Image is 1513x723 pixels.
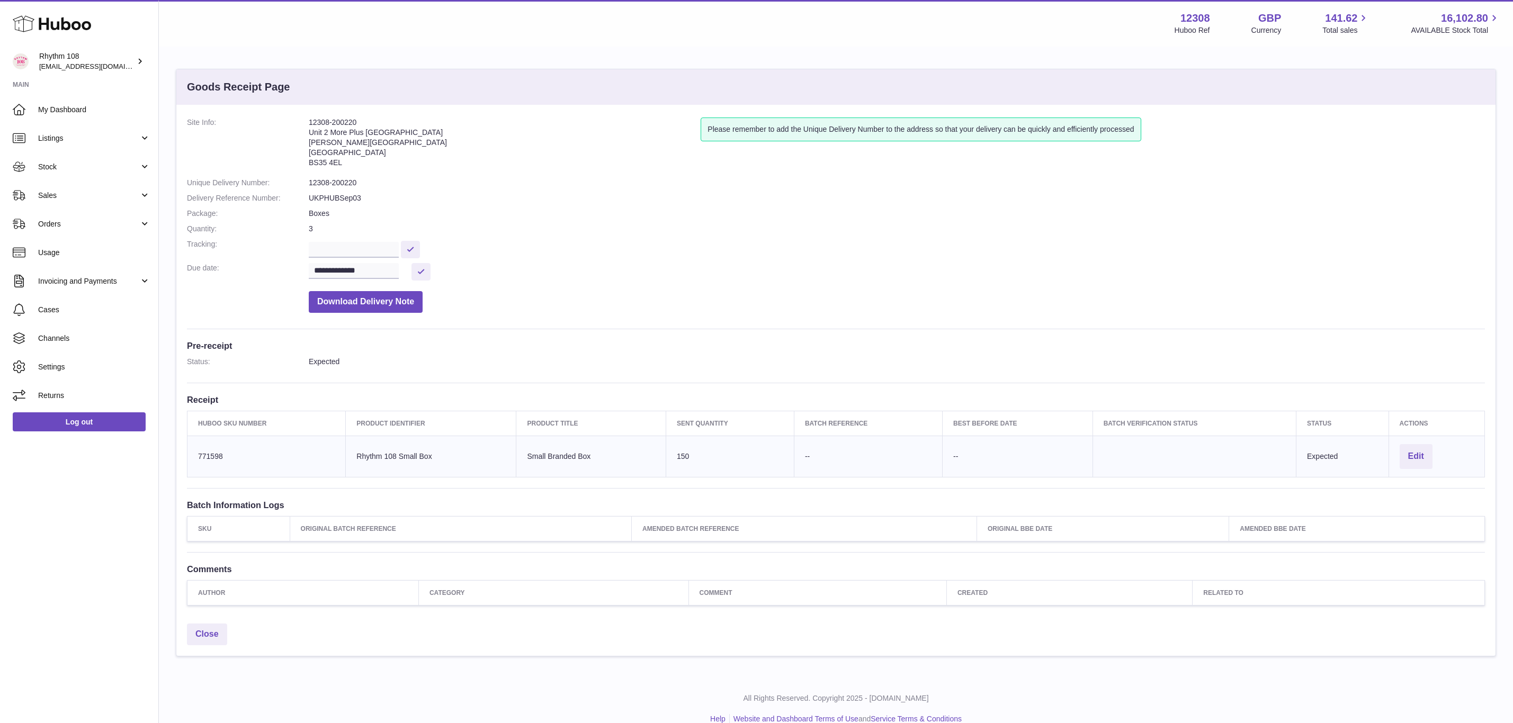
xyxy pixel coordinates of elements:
th: Amended BBE Date [1229,516,1485,541]
span: Listings [38,133,139,143]
td: 150 [666,436,794,477]
a: Log out [13,412,146,431]
span: Stock [38,162,139,172]
strong: GBP [1258,11,1281,25]
th: Created [946,581,1192,605]
th: Comment [688,581,946,605]
dd: Expected [309,357,1485,367]
a: Close [187,623,227,645]
dd: 12308-200220 [309,178,1485,188]
a: 141.62 Total sales [1322,11,1369,35]
span: My Dashboard [38,105,150,115]
dt: Quantity: [187,224,309,234]
th: Product title [516,411,666,436]
a: Service Terms & Conditions [871,715,962,723]
span: 141.62 [1325,11,1357,25]
th: Status [1296,411,1389,436]
td: Rhythm 108 Small Box [346,436,516,477]
span: 16,102.80 [1441,11,1488,25]
th: Actions [1389,411,1484,436]
td: 771598 [187,436,346,477]
p: All Rights Reserved. Copyright 2025 - [DOMAIN_NAME] [167,693,1505,703]
th: Original Batch Reference [290,516,631,541]
h3: Comments [187,563,1485,575]
h3: Pre-receipt [187,340,1485,351]
span: Total sales [1322,25,1369,35]
dt: Tracking: [187,239,309,258]
span: Invoicing and Payments [38,276,139,286]
address: 12308-200220 Unit 2 More Plus [GEOGRAPHIC_DATA] [PERSON_NAME][GEOGRAPHIC_DATA] [GEOGRAPHIC_DATA] ... [309,118,701,173]
td: -- [794,436,942,477]
td: -- [943,436,1093,477]
h3: Batch Information Logs [187,499,1485,511]
span: Sales [38,191,139,201]
dt: Unique Delivery Number: [187,178,309,188]
dd: UKPHUBSep03 [309,193,1485,203]
th: SKU [187,516,290,541]
span: Channels [38,333,150,344]
span: Usage [38,248,150,258]
button: Edit [1400,444,1433,469]
h3: Goods Receipt Page [187,80,290,94]
span: Settings [38,362,150,372]
th: Batch Verification Status [1093,411,1296,436]
th: Product Identifier [346,411,516,436]
dt: Package: [187,209,309,219]
th: Batch Reference [794,411,942,436]
a: Website and Dashboard Terms of Use [733,715,858,723]
th: Related to [1193,581,1485,605]
strong: 12308 [1180,11,1210,25]
button: Download Delivery Note [309,291,423,313]
span: [EMAIL_ADDRESS][DOMAIN_NAME] [39,62,156,70]
th: Amended Batch Reference [632,516,977,541]
img: orders@rhythm108.com [13,53,29,69]
dt: Site Info: [187,118,309,173]
div: Currency [1251,25,1282,35]
a: Help [710,715,726,723]
span: Returns [38,391,150,401]
span: Cases [38,305,150,315]
th: Sent Quantity [666,411,794,436]
dt: Due date: [187,263,309,281]
th: Huboo SKU Number [187,411,346,436]
div: Rhythm 108 [39,51,135,71]
span: AVAILABLE Stock Total [1411,25,1500,35]
div: Please remember to add the Unique Delivery Number to the address so that your delivery can be qui... [701,118,1141,141]
dt: Status: [187,357,309,367]
dt: Delivery Reference Number: [187,193,309,203]
th: Best Before Date [943,411,1093,436]
dd: 3 [309,224,1485,234]
span: Orders [38,219,139,229]
th: Category [418,581,688,605]
h3: Receipt [187,394,1485,405]
td: Expected [1296,436,1389,477]
a: 16,102.80 AVAILABLE Stock Total [1411,11,1500,35]
div: Huboo Ref [1175,25,1210,35]
td: Small Branded Box [516,436,666,477]
th: Author [187,581,419,605]
dd: Boxes [309,209,1485,219]
th: Original BBE Date [977,516,1229,541]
